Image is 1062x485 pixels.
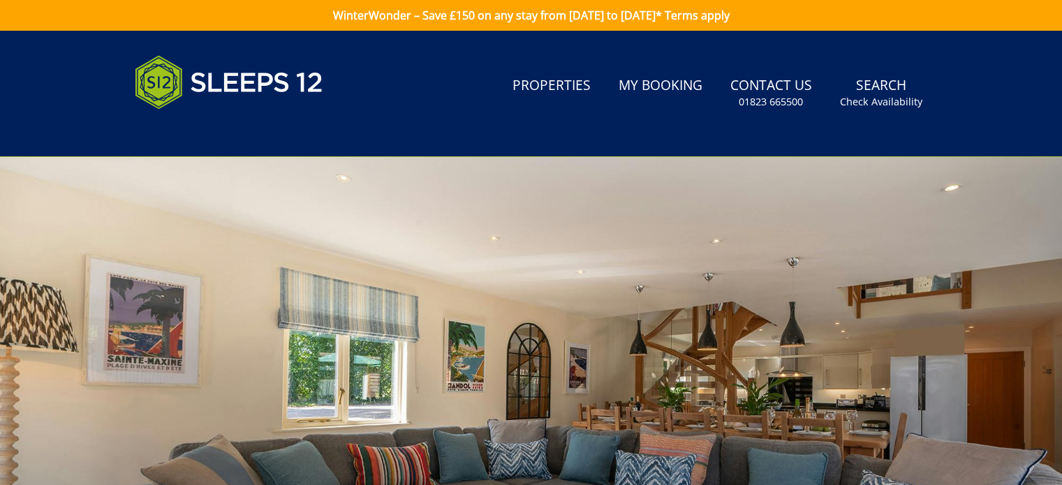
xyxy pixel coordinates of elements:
[840,95,922,109] small: Check Availability
[834,70,928,116] a: SearchCheck Availability
[507,70,596,102] a: Properties
[739,95,803,109] small: 01823 665500
[725,70,818,116] a: Contact Us01823 665500
[613,70,708,102] a: My Booking
[135,47,323,117] img: Sleeps 12
[128,126,274,137] iframe: Customer reviews powered by Trustpilot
